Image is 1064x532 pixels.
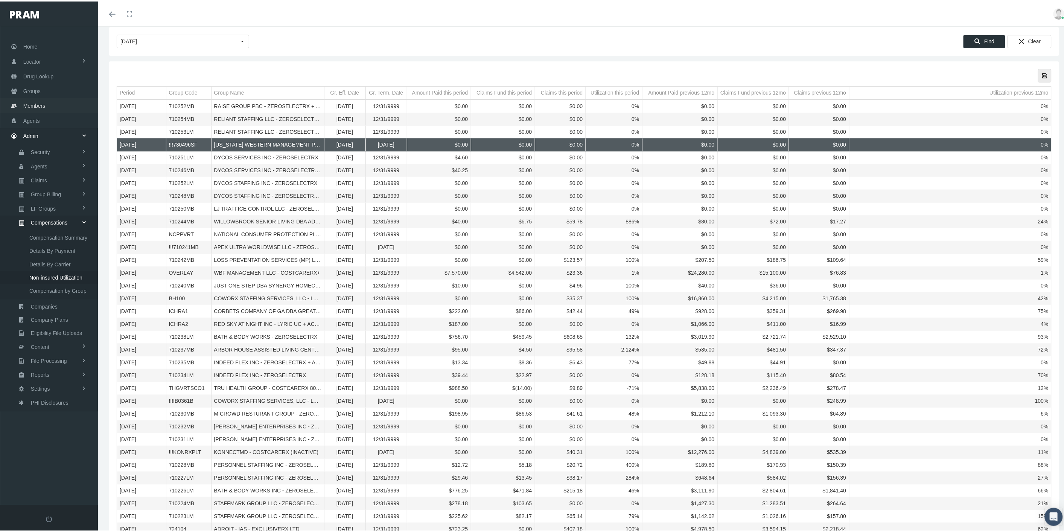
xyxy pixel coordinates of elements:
[166,265,211,278] td: OVERLAY
[211,406,324,419] td: M CROWD RESTURANT GROUP - ZEROSELECTRX + ACA
[849,99,1051,112] td: 0%
[1008,34,1052,47] div: Clear
[166,406,211,419] td: 710230MB
[849,85,1051,98] td: Column Utilization previous 12mo
[117,214,166,227] td: [DATE]
[586,265,642,278] td: 1%
[586,112,642,124] td: 0%
[365,137,407,150] td: [DATE]
[324,240,365,252] td: [DATE]
[211,432,324,445] td: [PERSON_NAME] ENTERPRISES INC - ZEROSELECTRX
[117,432,166,445] td: [DATE]
[211,470,324,483] td: PERSONNEL STAFFING INC - ZEROSELECTRX
[586,483,642,496] td: 46%
[324,316,365,329] td: [DATE]
[211,176,324,188] td: DYCOS STAFFING INC - ZEROSELECTRX
[849,316,1051,329] td: 4%
[117,509,166,521] td: [DATE]
[117,496,166,509] td: [DATE]
[586,368,642,381] td: 0%
[365,176,407,188] td: 12/31/9999
[365,445,407,457] td: [DATE]
[117,150,166,163] td: [DATE]
[365,329,407,342] td: 12/31/9999
[166,496,211,509] td: 710224MB
[476,88,532,95] div: Claims Fund this period
[324,201,365,214] td: [DATE]
[31,395,68,408] span: PHI Disclosures
[365,393,407,406] td: [DATE]
[211,445,324,457] td: KONNECTMD - COSTCARERX (INACTIVE)
[365,265,407,278] td: 12/31/9999
[586,329,642,342] td: 132%
[211,329,324,342] td: BATH & BODY WORKS - ZEROSELECTRX
[23,68,53,82] span: Drug Lookup
[211,214,324,227] td: WILLOWBROOK SENIOR LIVING DBA ADAVA CARE - ZEROSELECTRX + ACA
[324,483,365,496] td: [DATE]
[365,214,407,227] td: 12/31/9999
[166,252,211,265] td: 710242MB
[117,188,166,201] td: [DATE]
[586,137,642,150] td: 0%
[849,393,1051,406] td: 100%
[586,252,642,265] td: 100%
[117,406,166,419] td: [DATE]
[586,176,642,188] td: 0%
[324,432,365,445] td: [DATE]
[849,188,1051,201] td: 0%
[365,470,407,483] td: 12/31/9999
[166,355,211,368] td: 710235MB
[535,85,586,98] td: Column Claims this period
[211,227,324,240] td: NATIONAL CONSUMER PROTECTION PLAN - ACUTERX
[586,188,642,201] td: 0%
[586,393,642,406] td: 0%
[211,509,324,521] td: STAFFMARK GROUP LLC - ZEROSELECTRX
[849,483,1051,496] td: 66%
[117,291,166,304] td: [DATE]
[166,150,211,163] td: 710251LM
[586,457,642,470] td: 400%
[648,88,715,95] div: Amount Paid previous 12mo
[31,353,67,366] span: File Processing
[541,88,583,95] div: Claims this period
[23,112,40,127] span: Agents
[324,406,365,419] td: [DATE]
[166,227,211,240] td: NCPPVRT
[117,381,166,393] td: [DATE]
[211,85,324,98] td: Column Group Name
[211,188,324,201] td: DYCOS STAFFING INC - ZEROSELECTRX + ACA
[166,124,211,137] td: 710253LM
[117,278,166,291] td: [DATE]
[211,137,324,150] td: [US_STATE] WESTERN MANAGEMENT PARTNERS LP - MB (INACTIVE)
[365,355,407,368] td: 12/31/9999
[849,163,1051,176] td: 0%
[211,355,324,368] td: INDEED FLEX INC - ZEROSELECTRX + ACA
[166,419,211,432] td: 710232MB
[23,97,45,112] span: Members
[31,187,61,199] span: Group Billing
[407,85,471,98] td: Column Amount Paid this period
[586,316,642,329] td: 0%
[166,393,211,406] td: !!!IB0361B
[1038,67,1052,81] div: Export all data to Excel
[324,470,365,483] td: [DATE]
[117,240,166,252] td: [DATE]
[849,150,1051,163] td: 0%
[586,85,642,98] td: Column Utilization this period
[586,304,642,316] td: 49%
[29,270,82,283] span: Non-insured Utilization
[117,163,166,176] td: [DATE]
[586,432,642,445] td: 0%
[990,88,1049,95] div: Utilization previous 12mo
[211,150,324,163] td: DYCOS SERVICES INC - ZEROSELECTRX
[365,252,407,265] td: 12/31/9999
[211,291,324,304] td: COWORX STAFFING SERVICES, LLC - LYRIC URGENT CARE + ACUTE RX + ACA
[720,88,786,95] div: Claims Fund previous 12mo
[31,367,49,380] span: Reports
[23,53,41,67] span: Locator
[365,457,407,470] td: 12/31/9999
[324,419,365,432] td: [DATE]
[117,329,166,342] td: [DATE]
[236,34,249,46] div: Select
[365,201,407,214] td: 12/31/9999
